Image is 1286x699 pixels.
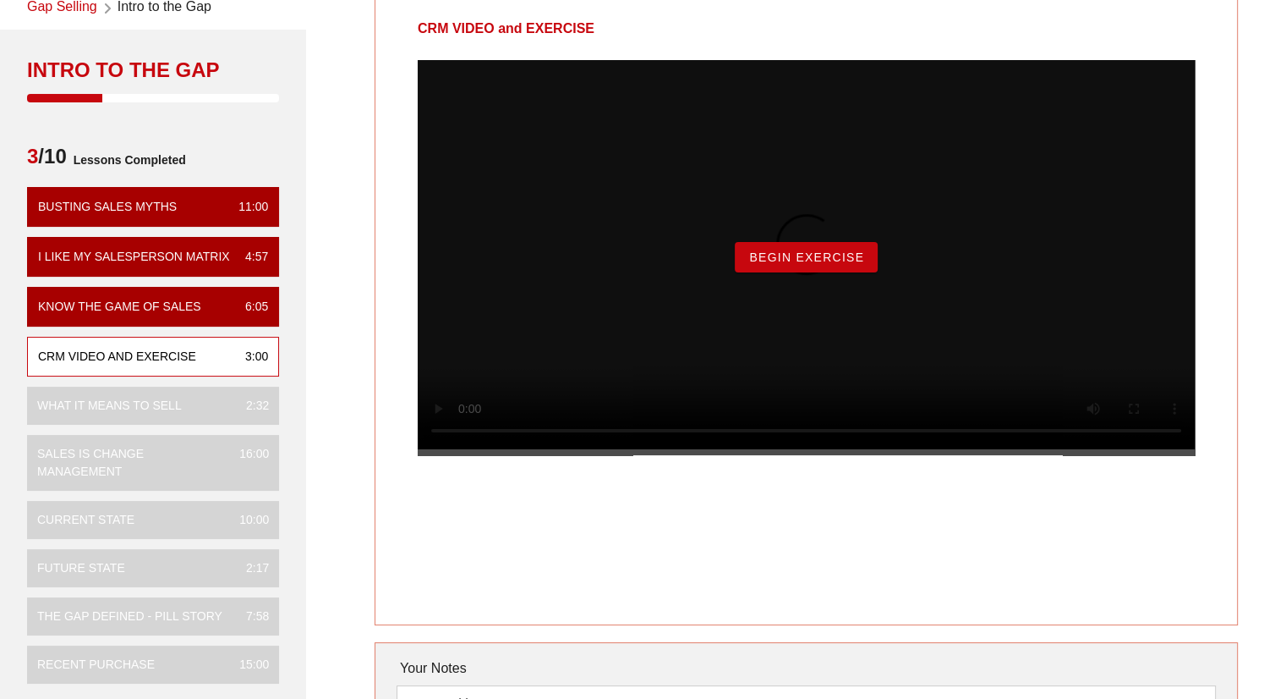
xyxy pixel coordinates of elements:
[735,242,878,272] button: Begin Exercise
[397,652,1216,685] div: Your Notes
[748,250,864,264] span: Begin Exercise
[233,559,269,577] div: 2:17
[233,608,269,625] div: 7:58
[27,57,279,84] div: Intro to the Gap
[37,608,222,625] div: The Gap Defined - Pill Story
[38,248,230,266] div: I Like My Salesperson Matrix
[38,348,196,366] div: CRM VIDEO and EXERCISE
[233,397,269,415] div: 2:32
[38,298,201,316] div: Know the Game of Sales
[232,348,268,366] div: 3:00
[37,397,182,415] div: What it means to sell
[37,656,155,674] div: Recent Purchase
[37,445,226,481] div: Sales is Change Management
[27,145,38,168] span: 3
[37,559,125,577] div: Future State
[232,298,268,316] div: 6:05
[226,656,269,674] div: 15:00
[27,143,67,177] span: /10
[226,445,269,481] div: 16:00
[226,511,269,529] div: 10:00
[67,143,186,177] span: Lessons Completed
[38,198,177,216] div: Busting Sales Myths
[225,198,268,216] div: 11:00
[37,511,134,529] div: Current State
[232,248,268,266] div: 4:57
